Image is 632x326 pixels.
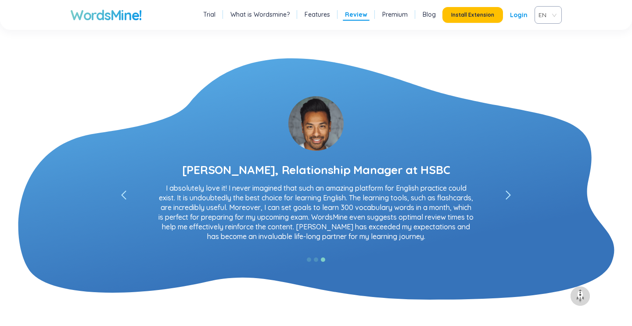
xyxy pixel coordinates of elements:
[154,183,478,241] p: I absolutely love it! I never imagined that such an amazing platform for English practice could e...
[230,10,290,19] a: What is Wordsmine?
[573,289,587,303] img: to top
[305,10,330,19] a: Features
[345,10,367,19] a: Review
[506,191,511,200] span: left
[382,10,408,19] a: Premium
[539,8,554,22] span: VIE
[182,162,450,178] div: [PERSON_NAME], Relationship Manager at HSBC
[423,10,436,19] a: Blog
[442,7,503,23] button: Install Extension
[314,257,318,262] button: 2
[451,11,494,18] span: Install Extension
[307,257,311,262] button: 1
[321,257,325,262] button: 3
[70,6,142,24] a: WordsMine!
[510,7,528,23] a: Login
[288,96,344,151] img: c3u3U7eoTsjuQAAAAASUVORK5CYII=
[203,10,215,19] a: Trial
